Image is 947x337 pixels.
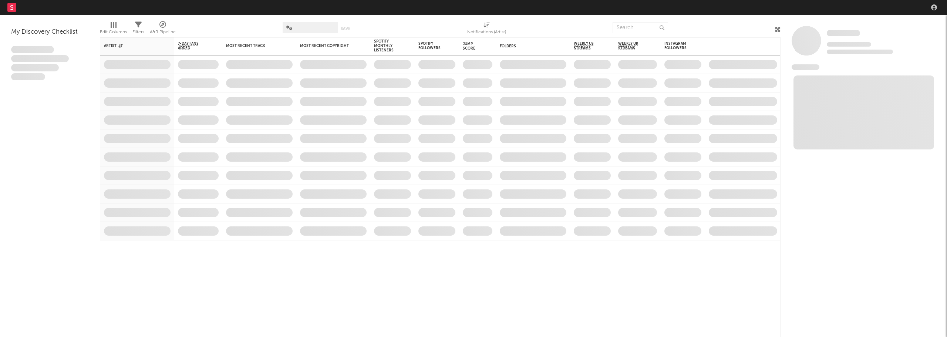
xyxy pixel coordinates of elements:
[150,18,176,40] div: A&R Pipeline
[11,55,69,63] span: Integer aliquet in purus et
[827,50,893,54] span: 0 fans last week
[132,28,144,37] div: Filters
[100,18,127,40] div: Edit Columns
[574,41,600,50] span: Weekly US Streams
[618,41,646,50] span: Weekly UK Streams
[827,42,871,47] span: Tracking Since: [DATE]
[792,64,819,70] span: News Feed
[300,44,355,48] div: Most Recent Copyright
[132,18,144,40] div: Filters
[104,44,159,48] div: Artist
[100,28,127,37] div: Edit Columns
[467,28,506,37] div: Notifications (Artist)
[664,41,690,50] div: Instagram Followers
[500,44,555,48] div: Folders
[827,30,860,36] span: Some Artist
[178,41,208,50] span: 7-Day Fans Added
[11,46,54,53] span: Lorem ipsum dolor
[463,42,481,51] div: Jump Score
[11,28,89,37] div: My Discovery Checklist
[150,28,176,37] div: A&R Pipeline
[226,44,282,48] div: Most Recent Track
[11,73,45,81] span: Aliquam viverra
[374,39,400,53] div: Spotify Monthly Listeners
[613,22,668,33] input: Search...
[341,27,350,31] button: Save
[467,18,506,40] div: Notifications (Artist)
[418,41,444,50] div: Spotify Followers
[11,64,59,71] span: Praesent ac interdum
[827,30,860,37] a: Some Artist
